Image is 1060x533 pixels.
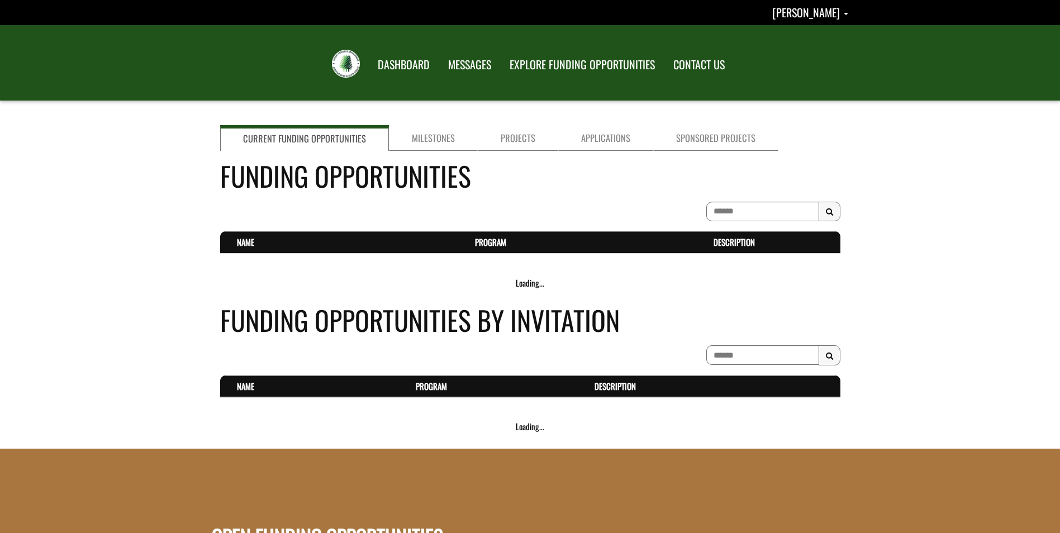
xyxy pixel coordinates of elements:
[440,51,500,79] a: MESSAGES
[220,277,840,289] div: Loading...
[478,125,558,151] a: Projects
[819,345,840,365] button: Search Results
[416,380,447,392] a: Program
[332,50,360,78] img: FRIAA Submissions Portal
[220,156,840,196] h4: Funding Opportunities
[475,236,506,248] a: Program
[714,236,755,248] a: Description
[816,375,840,397] th: Actions
[595,380,636,392] a: Description
[220,421,840,432] div: Loading...
[653,125,778,151] a: Sponsored Projects
[665,51,733,79] a: CONTACT US
[706,345,819,365] input: To search on partial text, use the asterisk (*) wildcard character.
[389,125,478,151] a: Milestones
[819,202,840,222] button: Search Results
[368,47,733,79] nav: Main Navigation
[237,380,254,392] a: Name
[369,51,438,79] a: DASHBOARD
[237,236,254,248] a: Name
[220,300,840,340] h4: Funding Opportunities By Invitation
[772,4,840,21] span: [PERSON_NAME]
[220,125,389,151] a: Current Funding Opportunities
[772,4,848,21] a: Caitlin Miller
[706,202,819,221] input: To search on partial text, use the asterisk (*) wildcard character.
[501,51,663,79] a: EXPLORE FUNDING OPPORTUNITIES
[558,125,653,151] a: Applications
